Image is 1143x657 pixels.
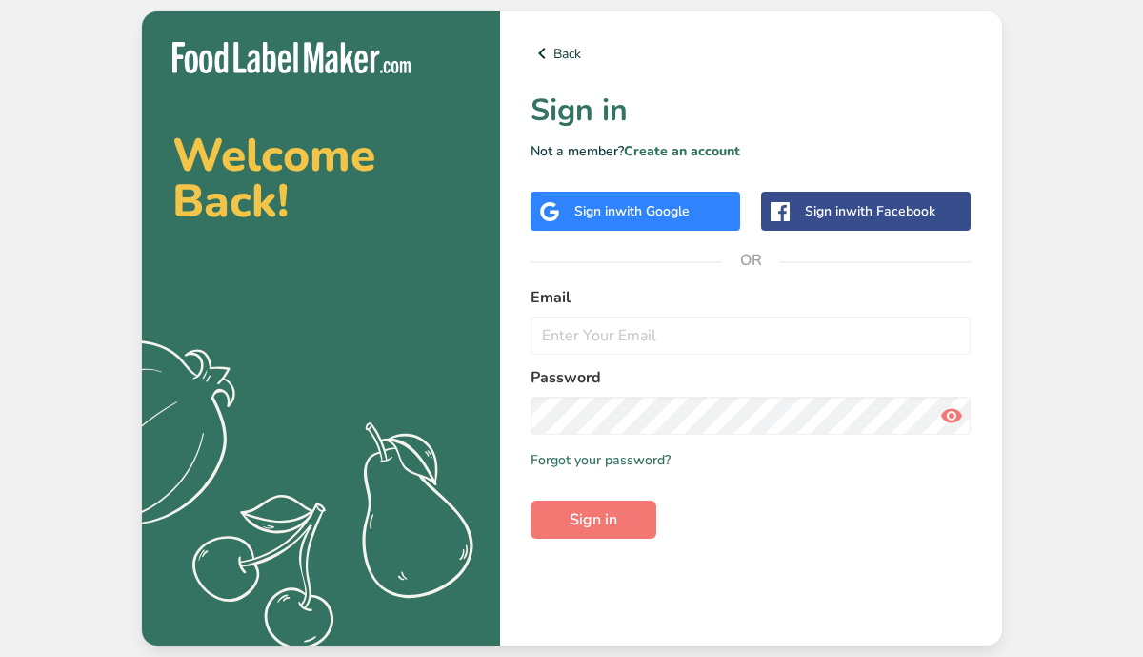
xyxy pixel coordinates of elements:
[531,141,972,161] p: Not a member?
[172,42,411,73] img: Food Label Maker
[531,501,656,539] button: Sign in
[531,317,972,355] input: Enter Your Email
[624,142,740,160] a: Create an account
[531,286,972,309] label: Email
[531,450,671,470] a: Forgot your password?
[570,508,617,531] span: Sign in
[722,232,779,289] span: OR
[531,88,972,133] h1: Sign in
[805,201,935,221] div: Sign in
[172,133,470,224] h2: Welcome Back!
[531,42,972,65] a: Back
[846,202,935,220] span: with Facebook
[531,366,972,389] label: Password
[615,202,690,220] span: with Google
[574,201,690,221] div: Sign in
